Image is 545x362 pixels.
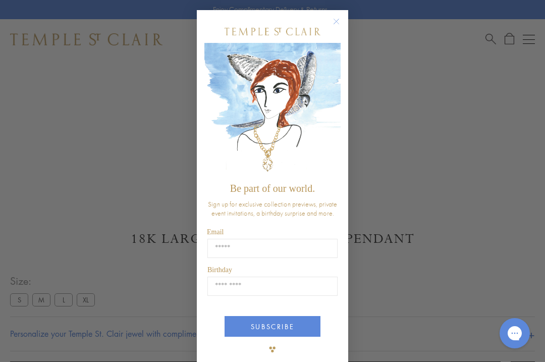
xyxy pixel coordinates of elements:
[207,228,224,236] span: Email
[225,316,320,337] button: SUBSCRIBE
[204,43,341,178] img: c4a9eb12-d91a-4d4a-8ee0-386386f4f338.jpeg
[207,266,232,274] span: Birthday
[495,315,535,352] iframe: Gorgias live chat messenger
[208,199,337,218] span: Sign up for exclusive collection previews, private event invitations, a birthday surprise and more.
[335,20,348,33] button: Close dialog
[230,183,315,194] span: Be part of our world.
[207,239,338,258] input: Email
[225,28,320,35] img: Temple St. Clair
[262,339,283,359] img: TSC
